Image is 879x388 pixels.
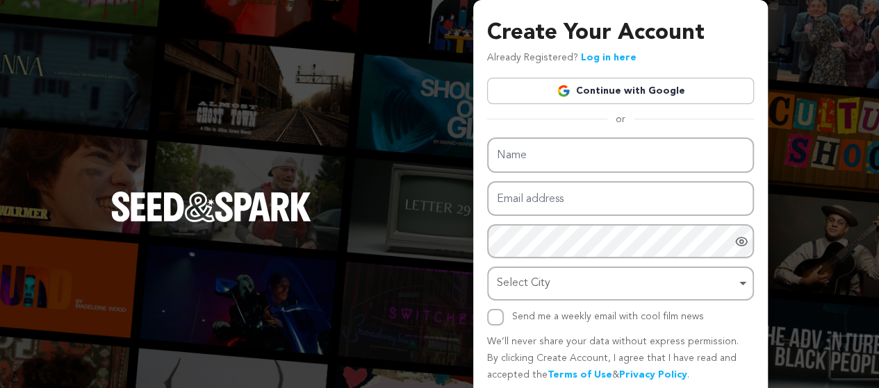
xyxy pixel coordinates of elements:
[512,312,704,321] label: Send me a weekly email with cool film news
[734,235,748,248] a: Show password as plain text. Warning: this will display your password on the screen.
[487,137,754,173] input: Name
[607,112,634,126] span: or
[548,370,612,380] a: Terms of Use
[487,334,754,383] p: We’ll never share your data without express permission. By clicking Create Account, I agree that ...
[557,84,570,98] img: Google logo
[487,181,754,217] input: Email address
[487,17,754,50] h3: Create Your Account
[619,370,687,380] a: Privacy Policy
[111,192,311,222] img: Seed&Spark Logo
[487,50,636,67] p: Already Registered?
[581,53,636,62] a: Log in here
[487,78,754,104] a: Continue with Google
[111,192,311,250] a: Seed&Spark Homepage
[497,273,736,294] div: Select City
